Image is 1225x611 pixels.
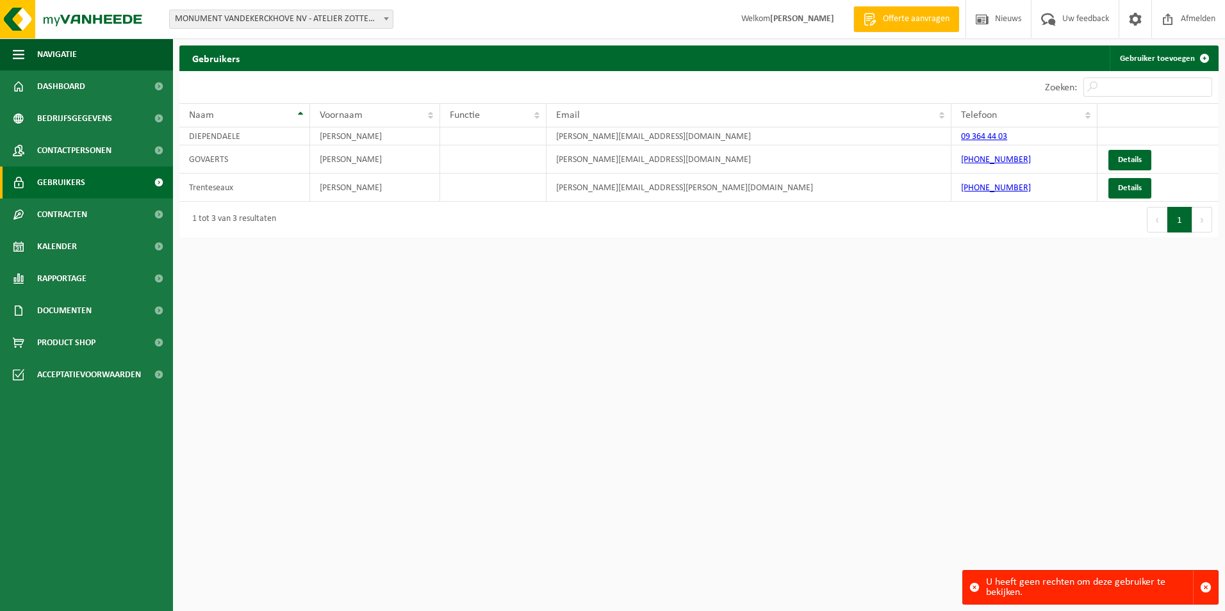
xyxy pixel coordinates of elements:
[961,183,1031,193] a: [PHONE_NUMBER]
[961,132,1007,142] a: 09 364 44 03
[170,10,393,28] span: MONUMENT VANDEKERCKHOVE NV - ATELIER ZOTTEGEM - ZOTTEGEM
[986,571,1193,604] div: U heeft geen rechten om deze gebruiker te bekijken.
[770,14,834,24] strong: [PERSON_NAME]
[1108,150,1151,170] a: Details
[310,174,440,202] td: [PERSON_NAME]
[37,134,111,167] span: Contactpersonen
[189,110,214,120] span: Naam
[1147,207,1167,232] button: Previous
[179,145,310,174] td: GOVAERTS
[547,174,951,202] td: [PERSON_NAME][EMAIL_ADDRESS][PERSON_NAME][DOMAIN_NAME]
[37,231,77,263] span: Kalender
[547,145,951,174] td: [PERSON_NAME][EMAIL_ADDRESS][DOMAIN_NAME]
[853,6,959,32] a: Offerte aanvragen
[310,127,440,145] td: [PERSON_NAME]
[37,263,86,295] span: Rapportage
[1192,207,1212,232] button: Next
[37,38,77,70] span: Navigatie
[169,10,393,29] span: MONUMENT VANDEKERCKHOVE NV - ATELIER ZOTTEGEM - ZOTTEGEM
[37,102,112,134] span: Bedrijfsgegevens
[547,127,951,145] td: [PERSON_NAME][EMAIL_ADDRESS][DOMAIN_NAME]
[1045,83,1077,93] label: Zoeken:
[37,359,141,391] span: Acceptatievoorwaarden
[1167,207,1192,232] button: 1
[1108,178,1151,199] a: Details
[310,145,440,174] td: [PERSON_NAME]
[880,13,953,26] span: Offerte aanvragen
[179,174,310,202] td: Trenteseaux
[179,45,252,70] h2: Gebruikers
[1110,45,1217,71] a: Gebruiker toevoegen
[961,110,997,120] span: Telefoon
[320,110,363,120] span: Voornaam
[179,127,310,145] td: DIEPENDAELE
[37,70,85,102] span: Dashboard
[556,110,580,120] span: Email
[961,155,1031,165] a: [PHONE_NUMBER]
[186,208,276,231] div: 1 tot 3 van 3 resultaten
[37,327,95,359] span: Product Shop
[37,295,92,327] span: Documenten
[37,199,87,231] span: Contracten
[37,167,85,199] span: Gebruikers
[450,110,480,120] span: Functie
